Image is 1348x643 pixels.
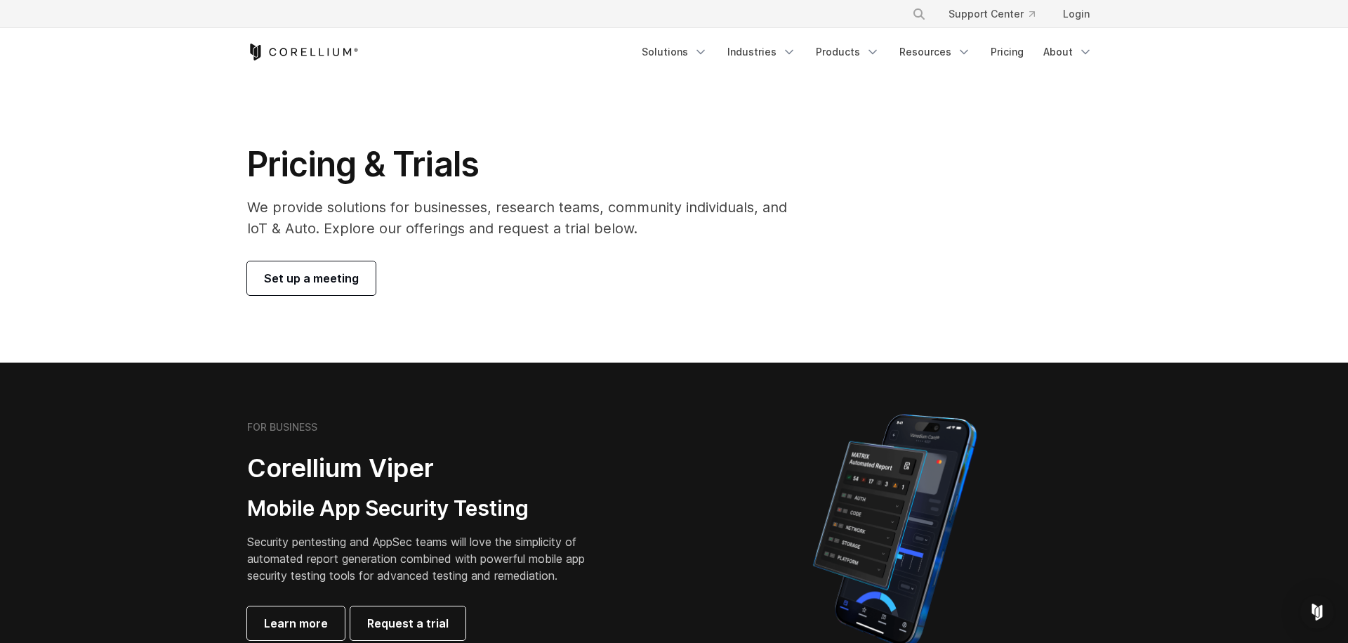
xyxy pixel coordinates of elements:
span: Request a trial [367,615,449,632]
a: Solutions [633,39,716,65]
button: Search [906,1,932,27]
a: Set up a meeting [247,261,376,295]
a: Pricing [982,39,1032,65]
a: Learn more [247,606,345,640]
h3: Mobile App Security Testing [247,495,607,522]
a: Corellium Home [247,44,359,60]
a: Industries [719,39,805,65]
a: Login [1052,1,1101,27]
a: Support Center [937,1,1046,27]
h2: Corellium Viper [247,453,607,484]
a: Resources [891,39,979,65]
span: Learn more [264,615,328,632]
h1: Pricing & Trials [247,143,807,186]
span: Set up a meeting [264,270,359,287]
h6: FOR BUSINESS [247,421,317,434]
p: We provide solutions for businesses, research teams, community individuals, and IoT & Auto. Explo... [247,197,807,239]
a: About [1035,39,1101,65]
div: Open Intercom Messenger [1300,595,1334,629]
a: Products [807,39,888,65]
p: Security pentesting and AppSec teams will love the simplicity of automated report generation comb... [247,533,607,584]
div: Navigation Menu [633,39,1101,65]
a: Request a trial [350,606,465,640]
div: Navigation Menu [895,1,1101,27]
